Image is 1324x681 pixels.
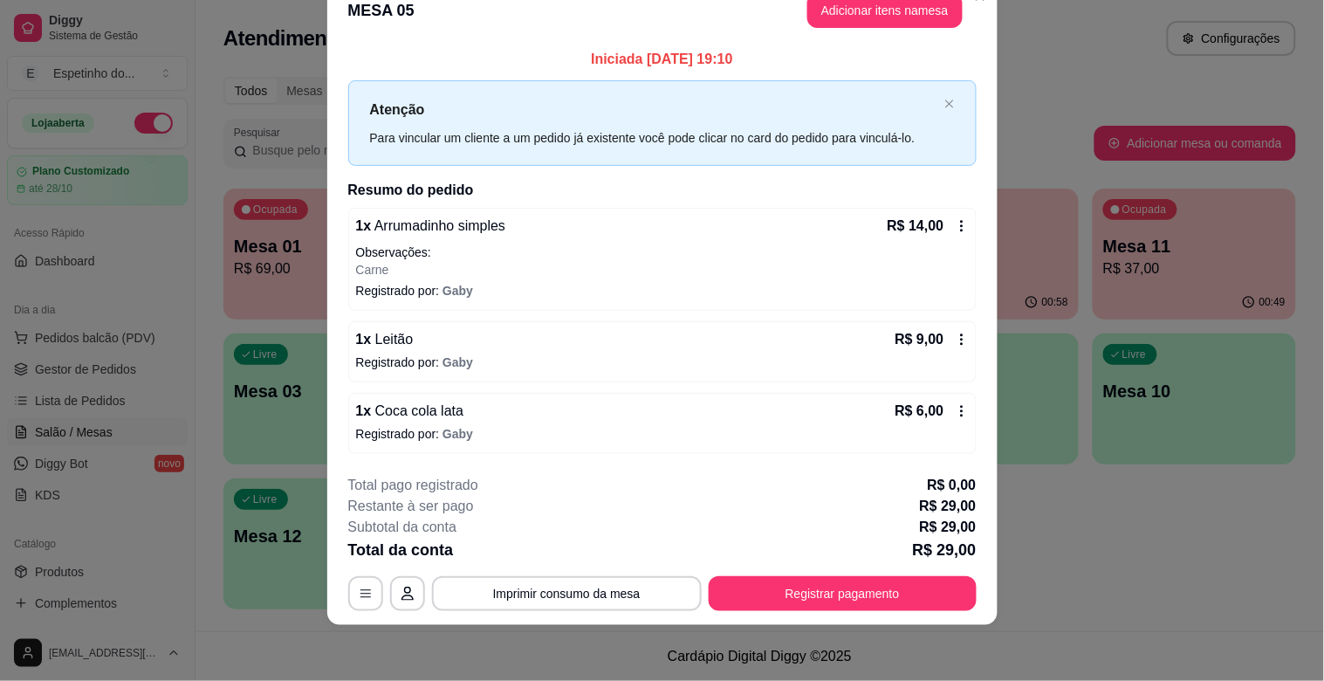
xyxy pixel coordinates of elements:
[348,496,474,517] p: Restante à ser pago
[371,403,463,418] span: Coca cola lata
[356,282,969,299] p: Registrado por:
[348,180,977,201] h2: Resumo do pedido
[356,216,506,237] p: 1 x
[912,538,976,562] p: R$ 29,00
[356,244,969,261] p: Observações:
[356,261,969,279] p: Carne
[927,475,976,496] p: R$ 0,00
[920,496,977,517] p: R$ 29,00
[442,427,473,441] span: Gaby
[895,329,943,350] p: R$ 9,00
[356,425,969,443] p: Registrado por:
[356,329,414,350] p: 1 x
[944,99,955,110] button: close
[895,401,943,422] p: R$ 6,00
[348,49,977,70] p: Iniciada [DATE] 19:10
[370,99,937,120] p: Atenção
[356,354,969,371] p: Registrado por:
[888,216,944,237] p: R$ 14,00
[348,475,478,496] p: Total pago registrado
[356,401,464,422] p: 1 x
[920,517,977,538] p: R$ 29,00
[371,332,413,347] span: Leitão
[348,517,457,538] p: Subtotal da conta
[709,576,977,611] button: Registrar pagamento
[442,284,473,298] span: Gaby
[348,538,454,562] p: Total da conta
[442,355,473,369] span: Gaby
[944,99,955,109] span: close
[371,218,505,233] span: Arrumadinho simples
[432,576,702,611] button: Imprimir consumo da mesa
[370,128,937,148] div: Para vincular um cliente a um pedido já existente você pode clicar no card do pedido para vinculá...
